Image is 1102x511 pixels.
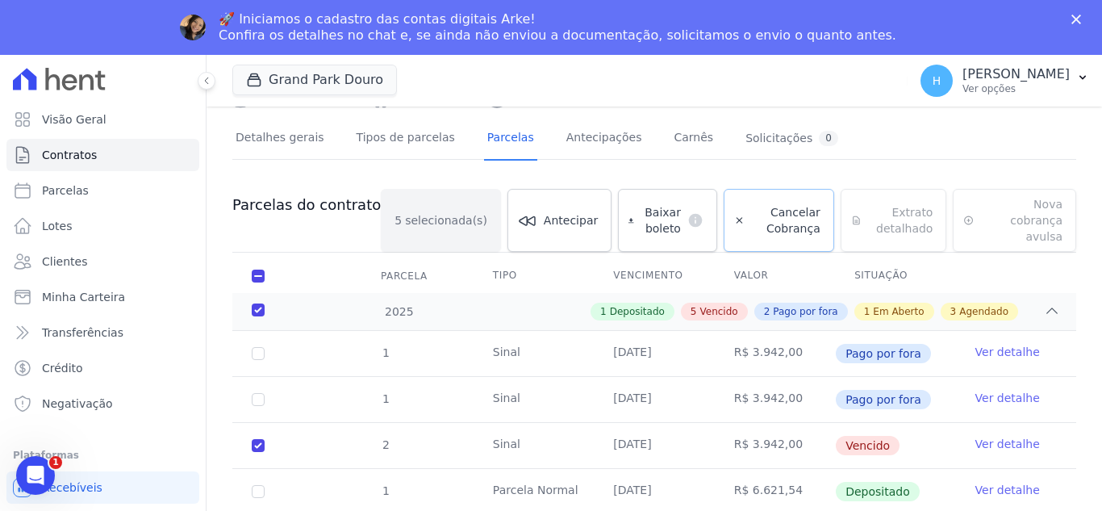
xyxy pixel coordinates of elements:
td: Sinal [474,331,594,376]
span: Parcelas [42,182,89,199]
span: 2 [381,438,390,451]
img: Profile image for Adriane [180,15,206,40]
a: Ver detalhe [975,390,1040,406]
a: Carnês [670,118,716,161]
span: Depositado [836,482,920,501]
div: 0 [819,131,838,146]
span: Visão Geral [42,111,106,128]
a: Antecipações [563,118,645,161]
span: H [933,75,941,86]
h3: Parcelas do contrato [232,195,381,215]
span: 1 [381,484,390,497]
td: R$ 3.942,00 [715,331,835,376]
a: Parcelas [6,174,199,207]
th: Valor [715,259,835,293]
a: Negativação [6,387,199,420]
a: Ver detalhe [975,436,1040,452]
span: 1 [381,392,390,405]
span: Transferências [42,325,123,341]
span: Pago por fora [836,390,931,409]
iframe: Intercom live chat [16,456,55,495]
a: Ver detalhe [975,482,1040,498]
a: Minha Carteira [6,281,199,313]
input: Só é possível selecionar pagamentos em aberto [252,347,265,360]
div: Fechar [1071,15,1087,24]
td: [DATE] [594,423,714,468]
a: Lotes [6,210,199,242]
td: R$ 3.942,00 [715,423,835,468]
a: Ver detalhe [975,344,1040,360]
span: Depositado [610,304,665,319]
span: 1 [49,456,62,469]
span: 1 [381,346,390,359]
div: Plataformas [13,446,193,465]
a: Parcelas [484,118,537,161]
span: Pago por fora [836,344,931,363]
a: Baixar boleto [618,189,717,252]
input: default [252,439,265,452]
span: 2 [764,304,770,319]
th: Tipo [474,259,594,293]
div: 🚀 Iniciamos o cadastro das contas digitais Arke! Confira os detalhes no chat e, se ainda não envi... [219,11,896,44]
td: Sinal [474,377,594,422]
span: Clientes [42,253,87,270]
span: Recebíveis [42,480,102,496]
a: Cancelar Cobrança [724,189,834,252]
a: Antecipar [507,189,612,252]
span: Lotes [42,218,73,234]
th: Vencimento [594,259,714,293]
input: Só é possível selecionar pagamentos em aberto [252,393,265,406]
a: Transferências [6,316,199,349]
span: 5 [394,212,402,228]
span: 5 [691,304,697,319]
td: [DATE] [594,331,714,376]
th: Situação [835,259,955,293]
span: 1 [864,304,870,319]
input: Só é possível selecionar pagamentos em aberto [252,485,265,498]
td: Sinal [474,423,594,468]
div: Solicitações [745,131,838,146]
a: Detalhes gerais [232,118,328,161]
span: Vencido [700,304,738,319]
a: Tipos de parcelas [353,118,458,161]
button: Grand Park Douro [232,65,397,95]
span: Antecipar [544,212,598,228]
a: Clientes [6,245,199,278]
span: 3 [950,304,957,319]
div: Parcela [361,260,447,292]
td: R$ 3.942,00 [715,377,835,422]
span: selecionada(s) [405,212,487,228]
button: H [PERSON_NAME] Ver opções [908,58,1102,103]
span: Pago por fora [773,304,837,319]
p: Ver opções [962,82,1070,95]
span: Vencido [836,436,900,455]
span: 1 [600,304,607,319]
span: Cancelar Cobrança [751,204,820,237]
a: Solicitações0 [742,118,841,161]
a: Visão Geral [6,103,199,136]
a: Crédito [6,352,199,384]
a: Recebíveis [6,471,199,504]
span: Contratos [42,147,97,163]
a: Contratos [6,139,199,171]
span: Baixar boleto [641,204,681,237]
span: Em Aberto [873,304,924,319]
span: Negativação [42,396,113,412]
span: Crédito [42,360,83,376]
p: [PERSON_NAME] [962,66,1070,82]
span: Agendado [959,304,1008,319]
td: [DATE] [594,377,714,422]
span: Minha Carteira [42,289,125,305]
